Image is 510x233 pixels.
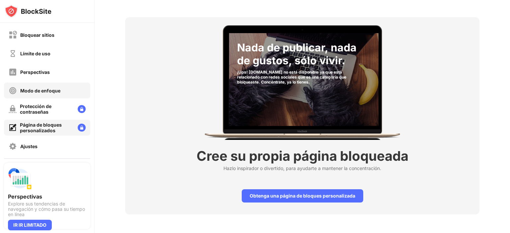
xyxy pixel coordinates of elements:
font: Explore sus tendencias de navegación y cómo pasa su tiempo en línea [8,201,85,217]
img: insights-off.svg [9,68,17,76]
img: time-usage-off.svg [9,49,17,58]
font: Protección de contraseñas [20,103,51,115]
font: ¡Ups! [DOMAIN_NAME] no está disponible ya que está relacionado con redes sociales que es una cate... [237,70,346,85]
font: Obtenga una página de bloques personalizada [250,193,355,199]
font: Modo de enfoque [20,88,60,93]
font: Hazlo inspirador o divertido, para ayudarte a mantener la concentración. [223,165,381,171]
font: Perspectivas [8,193,42,200]
img: lock-menu.svg [78,105,86,113]
img: settings-off.svg [9,142,17,150]
font: Cree su propia página bloqueada [197,148,408,164]
img: category-socialNetworksAndOnlineCommunities-001.jpg [229,33,379,126]
font: Nada de publicar, nada de gustos, sólo vivir. [237,41,357,67]
img: logo-blocksite.svg [5,5,51,18]
font: Perspectivas [20,69,50,75]
img: push-insights.svg [8,167,32,191]
img: password-protection-off.svg [9,105,17,113]
img: lock-menu.svg [78,124,86,132]
img: focus-off.svg [9,87,17,95]
img: block-off.svg [9,31,17,39]
font: Ajustes [20,144,38,149]
font: Bloquear sitios [20,32,54,38]
font: Página de bloques personalizados [20,122,62,133]
font: Límite de uso [20,51,50,56]
img: customize-block-page-on.svg [9,124,17,132]
font: IR IR LIMITADO [13,222,46,228]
